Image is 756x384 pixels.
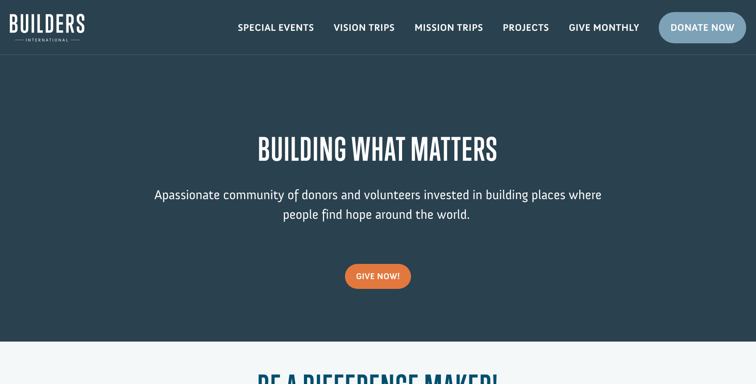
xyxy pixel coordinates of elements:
[10,14,84,42] img: Builders International
[228,15,324,41] a: Special Events
[405,15,493,41] a: Mission Trips
[345,264,411,289] a: give now!
[154,187,162,203] span: A
[324,15,405,41] a: Vision Trips
[559,15,649,41] a: Give Monthly
[137,185,619,238] p: passionate community of donors and volunteers invested in building places where people find hope ...
[137,130,619,172] h1: BUILDING WHAT MATTERS
[659,12,746,43] a: Donate Now
[493,15,559,41] a: Projects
